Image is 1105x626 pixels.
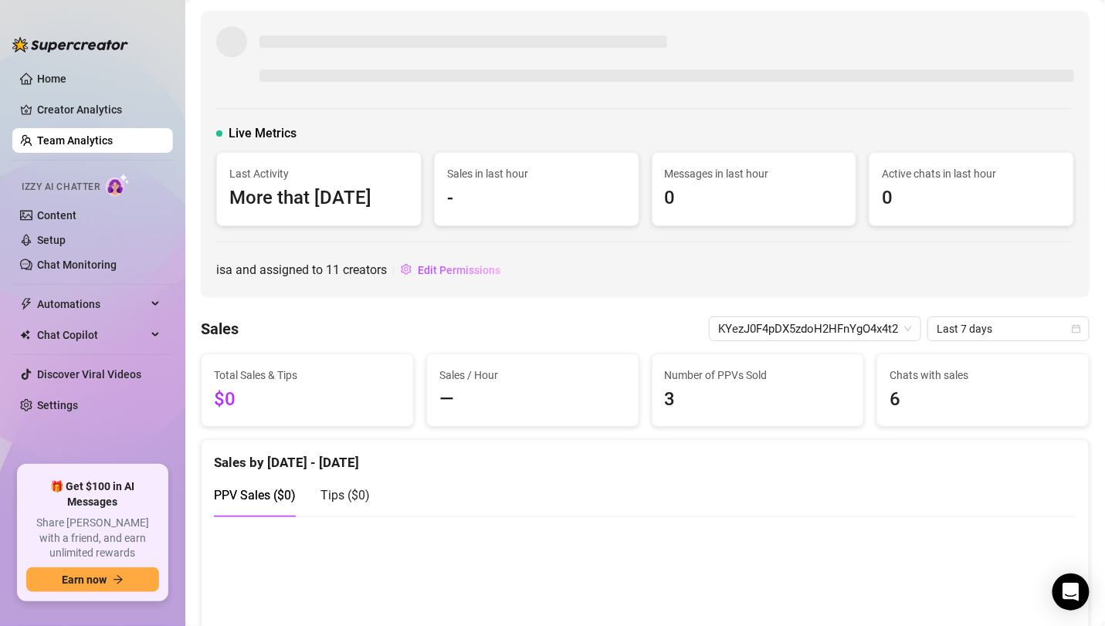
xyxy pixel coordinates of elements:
span: Chats with sales [890,367,1076,384]
span: 3 [665,385,852,415]
a: Creator Analytics [37,97,161,122]
span: calendar [1072,324,1081,333]
span: Total Sales & Tips [214,367,401,384]
span: 🎁 Get $100 in AI Messages [26,479,159,509]
span: KYezJ0F4pDX5zdoH2HFnYgO4x4t2 [718,317,912,340]
span: 0 [665,184,844,213]
span: - [447,184,626,213]
a: Chat Monitoring [37,259,117,271]
button: Earn nowarrow-right [26,567,159,592]
button: Edit Permissions [400,258,501,283]
span: Automations [37,292,147,316]
span: 0 [882,184,1061,213]
span: Messages in last hour [665,165,844,182]
a: Team Analytics [37,134,113,147]
span: arrow-right [113,574,124,585]
span: Sales in last hour [447,165,626,182]
a: Settings [37,399,78,411]
span: Edit Permissions [418,264,500,276]
span: Earn now [62,574,107,586]
div: Open Intercom Messenger [1052,574,1090,611]
span: — [439,385,626,415]
span: 6 [890,385,1076,415]
img: AI Chatter [106,174,130,196]
span: Active chats in last hour [882,165,1061,182]
span: Last Activity [229,165,408,182]
span: Live Metrics [229,124,297,143]
span: Number of PPVs Sold [665,367,852,384]
span: More that [DATE] [229,184,408,213]
span: is a and assigned to creators [216,260,387,279]
span: 11 [326,262,340,277]
a: Discover Viral Videos [37,368,141,381]
div: Sales by [DATE] - [DATE] [214,440,1076,473]
a: Content [37,209,76,222]
span: $0 [214,385,401,415]
span: Share [PERSON_NAME] with a friend, and earn unlimited rewards [26,516,159,561]
span: Sales / Hour [439,367,626,384]
a: Home [37,73,66,85]
span: Last 7 days [937,317,1080,340]
span: Izzy AI Chatter [22,180,100,195]
span: thunderbolt [20,298,32,310]
h4: Sales [201,318,239,340]
img: logo-BBDzfeDw.svg [12,37,128,52]
span: PPV Sales ( $0 ) [214,488,296,502]
span: Chat Copilot [37,323,147,347]
a: Setup [37,234,66,246]
img: Chat Copilot [20,330,30,340]
span: setting [401,264,412,275]
span: Tips ( $0 ) [320,488,370,502]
